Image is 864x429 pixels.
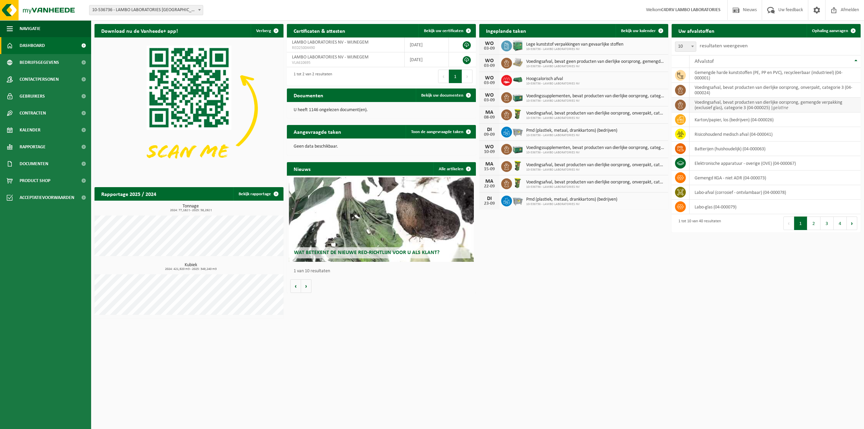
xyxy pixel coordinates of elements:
span: Navigatie [20,20,40,37]
span: Voedingsafval, bevat geen producten van dierlijke oorsprong, gemengde verpakking... [526,59,665,65]
span: 10-536736 - LAMBO LABORATORIES NV [526,65,665,69]
div: WO [483,58,496,64]
span: Hoogcalorisch afval [526,76,580,82]
div: 03-09 [483,81,496,85]
span: 10-536736 - LAMBO LABORATORIES NV [526,47,623,51]
td: voedingsafval, bevat producten van dierlijke oorsprong, gemengde verpakking (exclusief glas), cat... [690,98,861,112]
span: Ophaling aanvragen [812,29,848,33]
span: Verberg [256,29,271,33]
i: gelatine [773,105,788,110]
span: Dashboard [20,37,45,54]
span: 10-536736 - LAMBO LABORATORIES NV - WIJNEGEM [89,5,203,15]
span: 10-536736 - LAMBO LABORATORIES NV [526,116,665,120]
div: WO [483,75,496,81]
span: Pmd (plastiek, metaal, drankkartons) (bedrijven) [526,128,617,133]
div: DI [483,196,496,201]
img: WB-0060-HPE-GN-50 [512,108,523,120]
div: MA [483,110,496,115]
td: gemengd KGA - niet ADR (04-000073) [690,171,861,185]
a: Bekijk uw kalender [616,24,668,37]
h2: Rapportage 2025 / 2024 [94,187,163,200]
button: Previous [783,217,794,230]
td: batterijen (huishoudelijk) (04-000063) [690,142,861,156]
span: 10-536736 - LAMBO LABORATORIES NV [526,202,617,206]
span: 10 [675,42,696,52]
span: Contracten [20,105,46,122]
td: risicohoudend medisch afval (04-000041) [690,127,861,142]
td: elektronische apparatuur - overige (OVE) (04-000067) [690,156,861,171]
span: RED25004490 [292,45,399,51]
span: Voedingssupplementen, bevat producten van dierlijke oorsprong, categorie 3 [526,94,665,99]
button: 4 [834,217,847,230]
td: [DATE] [405,37,449,52]
h3: Kubiek [98,263,283,271]
span: Contactpersonen [20,71,59,88]
p: 1 van 10 resultaten [294,269,473,274]
a: Bekijk rapportage [233,187,283,201]
img: WB-0060-HPE-GN-50 [512,160,523,172]
label: resultaten weergeven [700,43,748,49]
div: 03-09 [483,46,496,51]
span: Bekijk uw kalender [621,29,656,33]
a: Wat betekent de nieuwe RED-richtlijn voor u als klant? [289,177,474,262]
h2: Certificaten & attesten [287,24,352,37]
span: 10-536736 - LAMBO LABORATORIES NV [526,151,665,155]
div: 08-09 [483,115,496,120]
div: 03-09 [483,64,496,68]
h2: Download nu de Vanheede+ app! [94,24,185,37]
span: 2024: 77,182 t - 2025: 58,292 t [98,209,283,212]
span: Afvalstof [695,59,714,64]
div: 15-09 [483,167,496,172]
button: 2 [807,217,820,230]
p: U heeft 1146 ongelezen document(en). [294,108,469,112]
div: DI [483,127,496,132]
span: Product Shop [20,172,50,189]
span: Rapportage [20,138,46,155]
span: 10-536736 - LAMBO LABORATORIES NV [526,82,580,86]
span: Gebruikers [20,88,45,105]
td: karton/papier, los (bedrijven) (04-000026) [690,112,861,127]
span: Documenten [20,155,48,172]
h2: Uw afvalstoffen [672,24,721,37]
h2: Ingeplande taken [479,24,533,37]
div: WO [483,93,496,98]
a: Bekijk uw certificaten [418,24,475,37]
span: Bedrijfsgegevens [20,54,59,71]
span: Voedingssupplementen, bevat producten van dierlijke oorsprong, categorie 3 [526,145,665,151]
span: Toon de aangevraagde taken [411,130,463,134]
td: labo-afval (corrosief - ontvlambaar) (04-000078) [690,185,861,200]
div: 1 tot 10 van 40 resultaten [675,216,721,231]
span: Wat betekent de nieuwe RED-richtlijn voor u als klant? [294,250,439,255]
span: Pmd (plastiek, metaal, drankkartons) (bedrijven) [526,197,617,202]
div: 03-09 [483,98,496,103]
button: Next [462,70,473,83]
span: Kalender [20,122,40,138]
button: Volgende [301,279,312,293]
span: Lege kunststof verpakkingen van gevaarlijke stoffen [526,42,623,47]
strong: C4DRV LAMBO LABORATORIES [661,7,721,12]
button: Previous [438,70,449,83]
h2: Documenten [287,89,330,102]
div: 23-09 [483,201,496,206]
button: Verberg [251,24,283,37]
a: Alle artikelen [433,162,475,176]
img: LP-PA-00000-WDN-11 [512,57,523,68]
button: 1 [794,217,807,230]
span: LAMBO LABORATORIES NV - WIJNEGEM [292,55,369,60]
span: 10-536736 - LAMBO LABORATORIES NV [526,185,665,189]
h3: Tonnage [98,204,283,212]
div: MA [483,179,496,184]
a: Bekijk uw documenten [416,89,475,102]
span: Bekijk uw documenten [421,93,463,98]
img: WB-2500-GAL-GY-01 [512,195,523,206]
span: Acceptatievoorwaarden [20,189,74,206]
div: 09-09 [483,132,496,137]
p: Geen data beschikbaar. [294,144,469,149]
button: 3 [820,217,834,230]
a: Ophaling aanvragen [807,24,860,37]
td: [DATE] [405,52,449,67]
div: WO [483,41,496,46]
div: 10-09 [483,150,496,154]
span: VLA610695 [292,60,399,66]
